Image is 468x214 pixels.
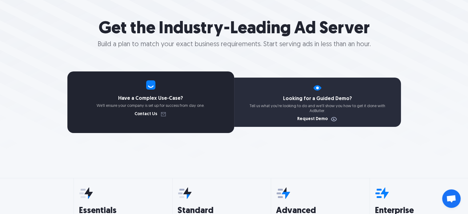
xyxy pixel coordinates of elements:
h4: Looking for a Guided Demo? [234,96,401,101]
div: Open chat [442,189,461,208]
h4: Have a Complex Use-Case? [67,96,234,101]
a: Request Demo [297,117,338,121]
p: We’ll ensure your company is set up for success from day one. [67,103,234,108]
p: Tell us what you're looking to do and we'll show you how to get it done with AdButler. [234,104,401,113]
a: Contact Us [134,112,167,116]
